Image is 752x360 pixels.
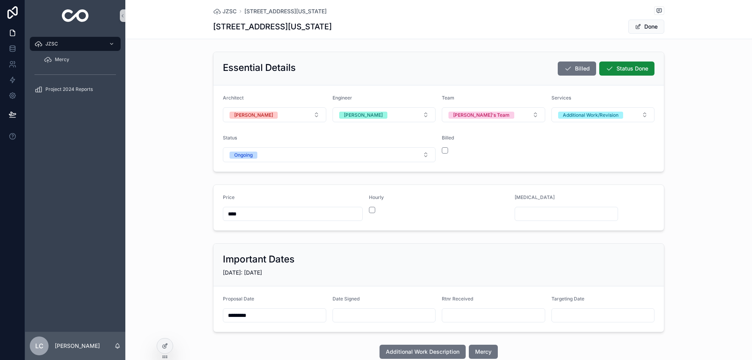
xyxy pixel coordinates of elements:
span: JZSC [45,41,58,47]
a: JZSC [30,37,121,51]
span: Team [442,95,454,101]
span: Mercy [475,348,492,356]
span: Billed [575,65,590,72]
span: Date Signed [333,296,360,302]
span: Status [223,135,237,141]
span: Status Done [616,65,648,72]
p: [PERSON_NAME] [55,342,100,350]
a: Project 2024 Reports [30,82,121,96]
div: scrollable content [25,31,125,107]
h2: Important Dates [223,253,295,266]
button: Select Button [333,107,436,122]
span: Services [551,95,571,101]
button: Select Button [223,107,326,122]
button: Billed [558,62,596,76]
div: [PERSON_NAME] [234,112,273,119]
span: LC [35,341,43,351]
span: Additional Work Description [386,348,459,356]
div: [PERSON_NAME]'s Team [453,112,510,119]
div: Ongoing [234,152,253,159]
button: Mercy [469,345,498,359]
button: Select Button [442,107,545,122]
span: [MEDICAL_DATA] [515,194,555,200]
button: Additional Work Description [380,345,466,359]
span: Proposal Date [223,296,254,302]
button: Select Button [223,147,436,162]
button: Done [628,20,664,34]
span: Rtnr Received [442,296,473,302]
span: Architect [223,95,244,101]
span: Hourly [369,194,384,200]
button: Status Done [599,62,654,76]
h2: Essential Details [223,62,296,74]
div: [PERSON_NAME] [344,112,383,119]
button: Select Button [551,107,655,122]
img: App logo [62,9,89,22]
span: Price [223,194,235,200]
span: JZSC [222,7,237,15]
a: JZSC [213,7,237,15]
span: Billed [442,135,454,141]
a: [STREET_ADDRESS][US_STATE] [244,7,327,15]
span: Mercy [55,56,69,63]
div: Additional Work/Revision [563,112,618,119]
a: Mercy [39,52,121,67]
span: Targeting Date [551,296,584,302]
span: Project 2024 Reports [45,86,93,92]
span: Engineer [333,95,352,101]
span: [DATE]: [DATE] [223,269,262,276]
h1: [STREET_ADDRESS][US_STATE] [213,21,332,32]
